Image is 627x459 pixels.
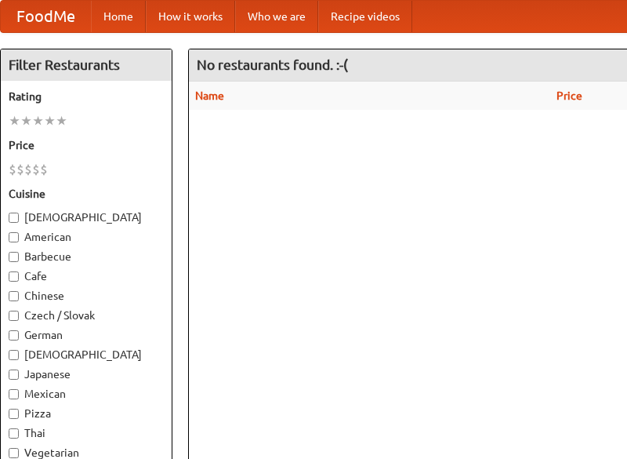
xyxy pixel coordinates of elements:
label: Czech / Slovak [9,308,164,323]
label: [DEMOGRAPHIC_DATA] [9,347,164,362]
a: FoodMe [1,1,91,32]
input: Vegetarian [9,448,19,458]
li: $ [9,161,16,178]
input: Chinese [9,291,19,301]
input: Cafe [9,271,19,282]
label: Pizza [9,406,164,421]
label: Mexican [9,386,164,402]
a: Who we are [235,1,318,32]
ng-pluralize: No restaurants found. :-( [197,57,348,72]
li: $ [24,161,32,178]
li: ★ [32,112,44,129]
input: [DEMOGRAPHIC_DATA] [9,213,19,223]
li: ★ [44,112,56,129]
a: Recipe videos [318,1,412,32]
a: Price [556,89,582,102]
a: Name [195,89,224,102]
label: Barbecue [9,249,164,264]
label: Japanese [9,366,164,382]
li: $ [40,161,48,178]
input: [DEMOGRAPHIC_DATA] [9,350,19,360]
input: Barbecue [9,252,19,262]
label: Chinese [9,288,164,304]
li: $ [16,161,24,178]
a: Home [91,1,146,32]
input: American [9,232,19,242]
li: ★ [20,112,32,129]
input: German [9,330,19,341]
input: Japanese [9,370,19,380]
a: How it works [146,1,235,32]
h4: Filter Restaurants [1,49,172,81]
h5: Price [9,137,164,153]
h5: Rating [9,89,164,104]
input: Thai [9,428,19,439]
label: Thai [9,425,164,441]
label: American [9,229,164,245]
label: Cafe [9,268,164,284]
label: German [9,327,164,343]
li: $ [32,161,40,178]
input: Pizza [9,409,19,419]
input: Czech / Slovak [9,311,19,321]
h5: Cuisine [9,186,164,202]
input: Mexican [9,389,19,399]
li: ★ [9,112,20,129]
label: [DEMOGRAPHIC_DATA] [9,209,164,225]
li: ★ [56,112,67,129]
